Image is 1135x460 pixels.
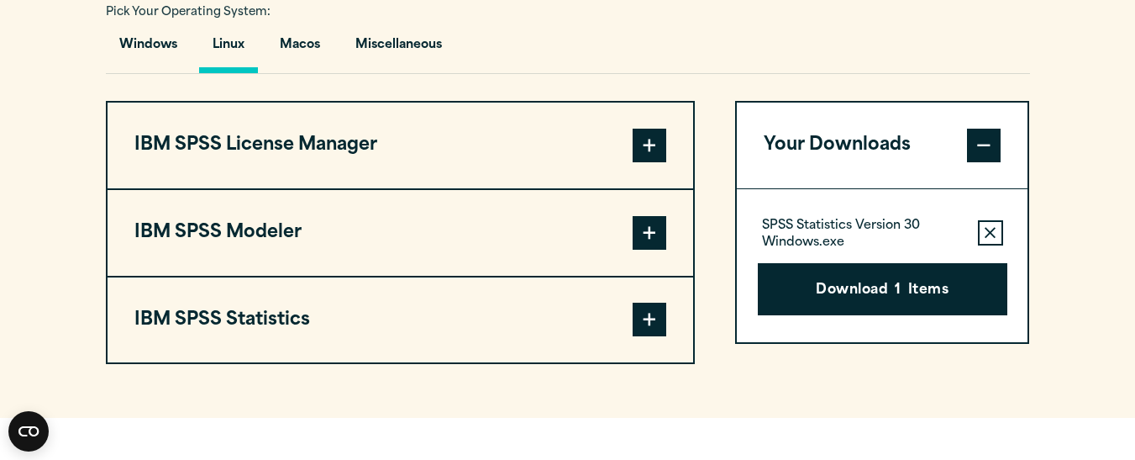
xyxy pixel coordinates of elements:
[342,25,455,73] button: Miscellaneous
[8,411,49,452] button: Open CMP widget
[199,25,258,73] button: Linux
[737,188,1028,342] div: Your Downloads
[108,103,693,188] button: IBM SPSS License Manager
[108,278,693,363] button: IBM SPSS Statistics
[108,190,693,276] button: IBM SPSS Modeler
[758,263,1007,315] button: Download1Items
[266,25,334,73] button: Macos
[106,7,271,18] span: Pick Your Operating System:
[737,103,1028,188] button: Your Downloads
[895,280,901,302] span: 1
[762,218,964,251] p: SPSS Statistics Version 30 Windows.exe
[106,25,191,73] button: Windows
